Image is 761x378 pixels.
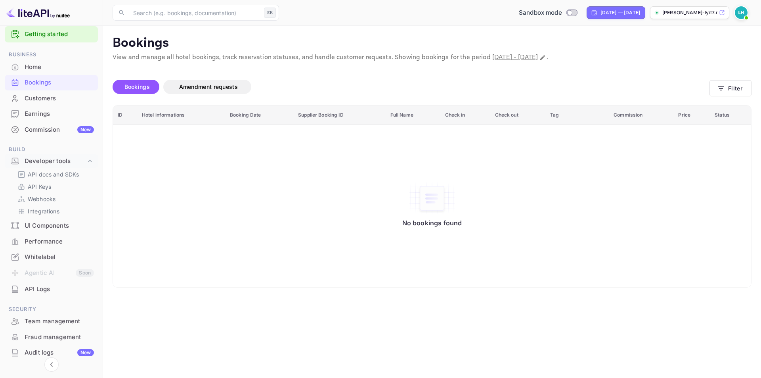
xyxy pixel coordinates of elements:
div: Earnings [25,109,94,119]
p: Bookings [113,35,751,51]
div: Audit logs [25,348,94,357]
div: Whitelabel [25,253,94,262]
div: Fraud management [5,330,98,345]
a: Audit logsNew [5,345,98,360]
div: API Logs [5,282,98,297]
div: API Logs [25,285,94,294]
th: Price [673,106,710,125]
div: Home [5,59,98,75]
img: Luis Hidalgo [735,6,748,19]
span: Build [5,145,98,154]
div: Audit logsNew [5,345,98,361]
span: Amendment requests [179,83,238,90]
img: LiteAPI logo [6,6,70,19]
div: Switch to Production mode [516,8,580,17]
span: [DATE] - [DATE] [492,53,538,61]
a: UI Components [5,218,98,233]
div: Webhooks [14,193,95,205]
th: Commission [609,106,673,125]
button: Change date range [539,54,547,61]
table: booking table [113,106,751,287]
div: Home [25,63,94,72]
a: Getting started [25,30,94,39]
button: Filter [709,80,751,96]
button: Collapse navigation [44,357,59,372]
div: New [77,349,94,356]
div: Team management [25,317,94,326]
div: Developer tools [5,154,98,168]
a: Team management [5,314,98,328]
a: CommissionNew [5,122,98,137]
div: [DATE] — [DATE] [600,9,640,16]
div: Bookings [25,78,94,87]
a: Bookings [5,75,98,90]
input: Search (e.g. bookings, documentation) [128,5,261,21]
a: API Keys [17,182,92,191]
div: Performance [25,237,94,246]
div: Commission [25,125,94,134]
div: account-settings tabs [113,80,709,94]
div: Customers [25,94,94,103]
th: Supplier Booking ID [293,106,385,125]
p: API Keys [28,182,51,191]
div: Fraud management [25,333,94,342]
div: Getting started [5,26,98,42]
p: Webhooks [28,195,55,203]
img: No bookings found [408,182,456,215]
th: Status [710,106,751,125]
div: Earnings [5,106,98,122]
a: API Logs [5,282,98,296]
div: Performance [5,234,98,249]
th: Full Name [386,106,440,125]
a: API docs and SDKs [17,170,92,178]
div: CommissionNew [5,122,98,138]
th: Check out [490,106,546,125]
div: API docs and SDKs [14,169,95,180]
p: No bookings found [402,219,462,227]
p: Integrations [28,207,59,215]
span: Business [5,50,98,59]
a: Performance [5,234,98,249]
div: Developer tools [25,157,86,166]
a: Earnings [5,106,98,121]
a: Home [5,59,98,74]
a: Customers [5,91,98,106]
div: Integrations [14,205,95,217]
th: Booking Date [225,106,293,125]
div: API Keys [14,181,95,192]
div: UI Components [25,221,94,230]
th: Hotel informations [137,106,225,125]
div: New [77,126,94,133]
a: Fraud management [5,330,98,344]
a: Whitelabel [5,249,98,264]
p: API docs and SDKs [28,170,79,178]
th: Tag [545,106,609,125]
p: [PERSON_NAME]-lyit7.nui... [662,9,717,16]
div: Team management [5,314,98,329]
th: Check in [440,106,490,125]
div: Whitelabel [5,249,98,265]
a: Webhooks [17,195,92,203]
span: Security [5,305,98,314]
th: ID [113,106,137,125]
a: Integrations [17,207,92,215]
div: ⌘K [264,8,276,18]
p: View and manage all hotel bookings, track reservation statuses, and handle customer requests. Sho... [113,53,751,62]
span: Bookings [124,83,150,90]
div: Customers [5,91,98,106]
span: Sandbox mode [519,8,562,17]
